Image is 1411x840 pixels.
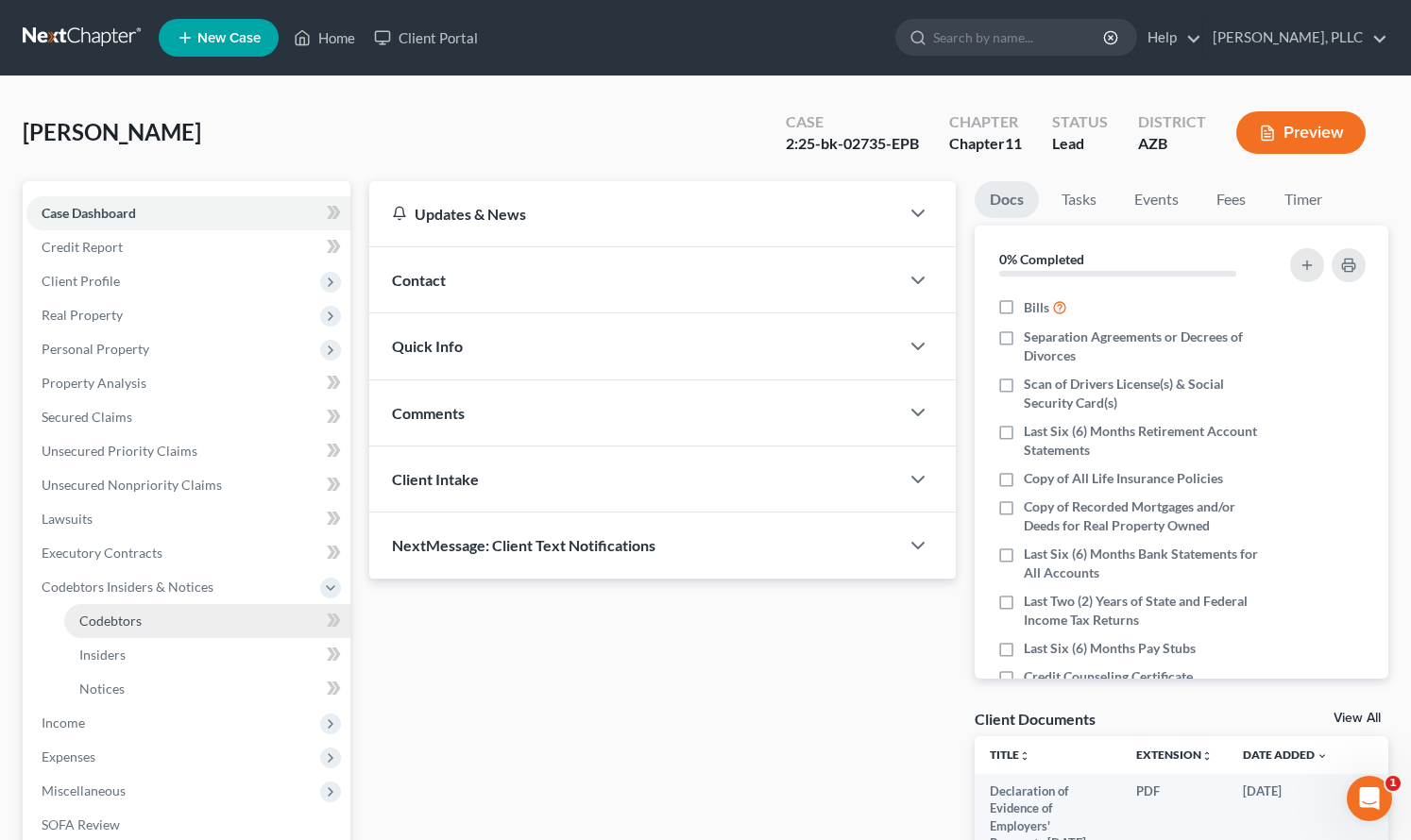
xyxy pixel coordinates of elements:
[1019,750,1030,762] i: unfold_more
[392,470,479,488] span: Client Intake
[392,337,463,355] span: Quick Info
[1046,181,1112,218] a: Tasks
[949,133,1022,155] div: Chapter
[26,434,350,468] a: Unsecured Priority Claims
[1201,750,1213,762] i: unfold_more
[42,409,132,425] span: Secured Claims
[197,31,261,45] span: New Case
[1024,375,1269,412] span: Scan of Drivers License(s) & Social Security Card(s)
[1024,422,1269,460] span: Last Six (6) Months Retirement Account Statements
[79,680,125,697] span: Notices
[42,443,197,459] span: Unsecured Priority Claims
[1024,497,1269,535] span: Copy of Recorded Mortgages and/or Deeds for Real Property Owned
[23,118,201,145] span: [PERSON_NAME]
[64,604,350,638] a: Codebtors
[1138,111,1206,133] div: District
[392,204,876,224] div: Updates & News
[42,375,146,391] span: Property Analysis
[42,205,136,221] span: Case Dashboard
[1024,469,1223,488] span: Copy of All Life Insurance Policies
[79,613,142,629] span: Codebtors
[64,672,350,706] a: Notices
[1024,545,1269,582] span: Last Six (6) Months Bank Statements for All Accounts
[999,251,1084,267] strong: 0% Completed
[42,239,123,255] span: Credit Report
[26,366,350,400] a: Property Analysis
[42,341,149,357] span: Personal Property
[284,21,365,55] a: Home
[1201,181,1262,218] a: Fees
[1024,667,1193,686] span: Credit Counseling Certificate
[1269,181,1337,218] a: Timer
[392,271,446,289] span: Contact
[42,579,213,595] span: Codebtors Insiders & Notices
[365,21,487,55] a: Client Portal
[949,111,1022,133] div: Chapter
[1024,639,1196,658] span: Last Six (6) Months Pay Stubs
[42,748,95,764] span: Expenses
[1138,21,1201,55] a: Help
[26,502,350,536] a: Lawsuits
[392,404,465,422] span: Comments
[1052,133,1108,155] div: Lead
[64,638,350,672] a: Insiders
[1347,776,1392,821] iframe: Intercom live chat
[1317,750,1328,762] i: expand_more
[933,20,1106,55] input: Search by name...
[26,536,350,570] a: Executory Contracts
[1024,592,1269,630] span: Last Two (2) Years of State and Federal Income Tax Returns
[26,230,350,264] a: Credit Report
[42,782,126,798] span: Miscellaneous
[1024,298,1049,317] span: Bills
[975,181,1039,218] a: Docs
[42,714,85,731] span: Income
[1334,712,1381,725] a: View All
[1052,111,1108,133] div: Status
[1236,111,1366,154] button: Preview
[26,400,350,434] a: Secured Claims
[1243,748,1328,762] a: Date Added expand_more
[1119,181,1194,218] a: Events
[42,273,120,289] span: Client Profile
[786,133,919,155] div: 2:25-bk-02735-EPB
[1024,328,1269,365] span: Separation Agreements or Decrees of Divorces
[79,647,126,663] span: Insiders
[1203,21,1387,55] a: [PERSON_NAME], PLLC
[42,816,120,832] span: SOFA Review
[42,511,93,527] span: Lawsuits
[1385,776,1401,791] span: 1
[42,477,222,493] span: Unsecured Nonpriority Claims
[392,536,655,554] span: NextMessage: Client Text Notifications
[42,545,162,561] span: Executory Contracts
[26,468,350,502] a: Unsecured Nonpriority Claims
[975,709,1096,729] div: Client Documents
[42,307,123,323] span: Real Property
[990,748,1030,762] a: Titleunfold_more
[1136,748,1213,762] a: Extensionunfold_more
[26,196,350,230] a: Case Dashboard
[786,111,919,133] div: Case
[1005,134,1022,152] span: 11
[1138,133,1206,155] div: AZB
